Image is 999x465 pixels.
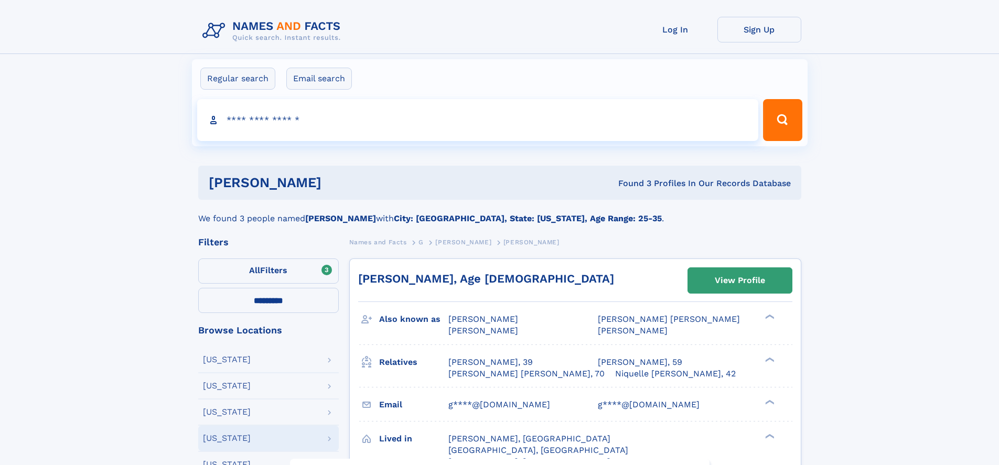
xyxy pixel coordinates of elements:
[249,265,260,275] span: All
[198,258,339,284] label: Filters
[203,408,251,416] div: [US_STATE]
[394,213,662,223] b: City: [GEOGRAPHIC_DATA], State: [US_STATE], Age Range: 25-35
[717,17,801,42] a: Sign Up
[715,268,765,293] div: View Profile
[418,239,424,246] span: G
[203,434,251,442] div: [US_STATE]
[418,235,424,248] a: G
[198,237,339,247] div: Filters
[598,314,740,324] span: [PERSON_NAME] [PERSON_NAME]
[762,398,775,405] div: ❯
[198,326,339,335] div: Browse Locations
[379,310,448,328] h3: Also known as
[448,326,518,336] span: [PERSON_NAME]
[198,17,349,45] img: Logo Names and Facts
[349,235,407,248] a: Names and Facts
[598,326,668,336] span: [PERSON_NAME]
[203,382,251,390] div: [US_STATE]
[448,356,533,368] a: [PERSON_NAME], 39
[448,368,605,380] a: [PERSON_NAME] [PERSON_NAME], 70
[305,213,376,223] b: [PERSON_NAME]
[448,314,518,324] span: [PERSON_NAME]
[615,368,736,380] a: Niquelle [PERSON_NAME], 42
[763,99,802,141] button: Search Button
[435,239,491,246] span: [PERSON_NAME]
[197,99,759,141] input: search input
[448,445,628,455] span: [GEOGRAPHIC_DATA], [GEOGRAPHIC_DATA]
[448,434,610,444] span: [PERSON_NAME], [GEOGRAPHIC_DATA]
[598,356,682,368] a: [PERSON_NAME], 59
[200,68,275,90] label: Regular search
[286,68,352,90] label: Email search
[379,430,448,448] h3: Lived in
[379,396,448,414] h3: Email
[762,356,775,363] div: ❯
[379,353,448,371] h3: Relatives
[688,268,792,293] a: View Profile
[209,176,470,189] h1: [PERSON_NAME]
[762,432,775,439] div: ❯
[470,178,791,189] div: Found 3 Profiles In Our Records Database
[358,272,614,285] a: [PERSON_NAME], Age [DEMOGRAPHIC_DATA]
[633,17,717,42] a: Log In
[762,313,775,320] div: ❯
[203,355,251,364] div: [US_STATE]
[198,200,801,225] div: We found 3 people named with .
[435,235,491,248] a: [PERSON_NAME]
[503,239,560,246] span: [PERSON_NAME]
